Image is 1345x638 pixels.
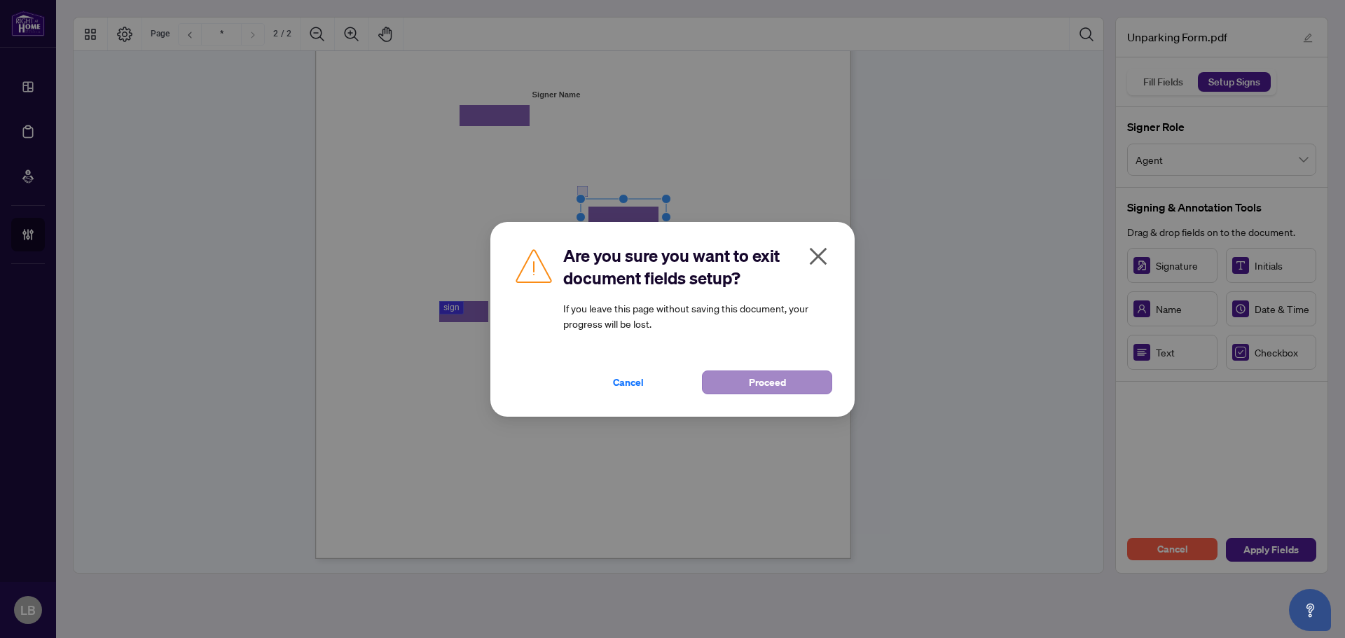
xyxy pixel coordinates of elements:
article: If you leave this page without saving this document, your progress will be lost. [563,300,832,331]
span: Cancel [613,371,644,394]
button: Cancel [563,370,694,394]
button: Open asap [1289,589,1331,631]
button: Proceed [702,370,832,394]
h2: Are you sure you want to exit document fields setup? [563,244,832,289]
span: close [807,245,829,268]
span: Proceed [749,371,786,394]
